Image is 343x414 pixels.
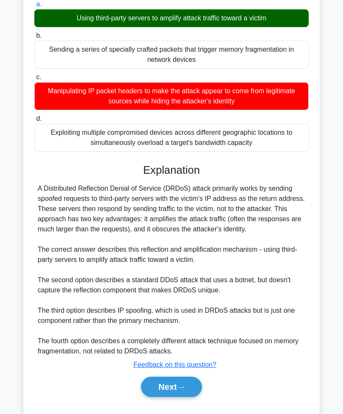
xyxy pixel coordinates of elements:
[34,41,309,69] div: Sending a series of specially crafted packets that trigger memory fragmentation in network devices
[36,32,41,39] span: b.
[141,377,202,397] button: Next
[39,164,304,177] h3: Explanation
[133,361,216,368] a: Feedback on this question?
[38,183,305,356] div: A Distributed Reflection Denial of Service (DRDoS) attack primarily works by sending spoofed requ...
[36,0,41,8] span: a.
[34,82,309,110] div: Manipulating IP packet headers to make the attack appear to come from legitimate sources while hi...
[34,124,309,152] div: Exploiting multiple compromised devices across different geographic locations to simultaneously o...
[34,9,309,27] div: Using third-party servers to amplify attack traffic toward a victim
[36,115,41,122] span: d.
[36,73,41,81] span: c.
